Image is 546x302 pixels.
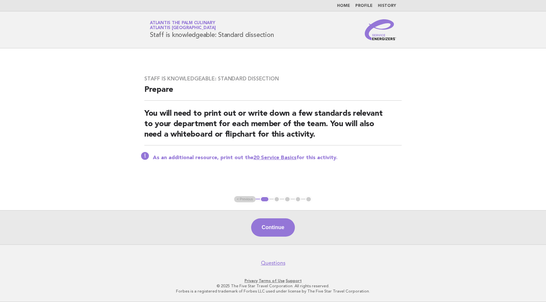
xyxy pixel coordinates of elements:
button: Continue [251,218,295,237]
a: 20 Service Basics [253,155,297,160]
p: As an additional resource, print out the for this activity. [153,155,402,161]
p: Forbes is a registered trademark of Forbes LLC used under license by The Five Star Travel Corpora... [73,289,473,294]
span: Atlantis [GEOGRAPHIC_DATA] [150,26,216,30]
a: History [378,4,396,8]
a: Support [286,278,302,283]
a: Terms of Use [259,278,285,283]
a: Profile [355,4,373,8]
a: Questions [261,260,285,266]
h2: You will need to print out or write down a few standards relevant to your department for each mem... [144,109,402,145]
img: Service Energizers [365,19,396,40]
a: Atlantis The Palm CulinaryAtlantis [GEOGRAPHIC_DATA] [150,21,216,30]
h1: Staff is knowledgeable: Standard dissection [150,21,274,38]
p: · · [73,278,473,283]
h3: Staff is knowledgeable: Standard dissection [144,75,402,82]
p: © 2025 The Five Star Travel Corporation. All rights reserved. [73,283,473,289]
button: 1 [260,196,269,203]
h2: Prepare [144,85,402,101]
a: Home [337,4,350,8]
a: Privacy [245,278,258,283]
